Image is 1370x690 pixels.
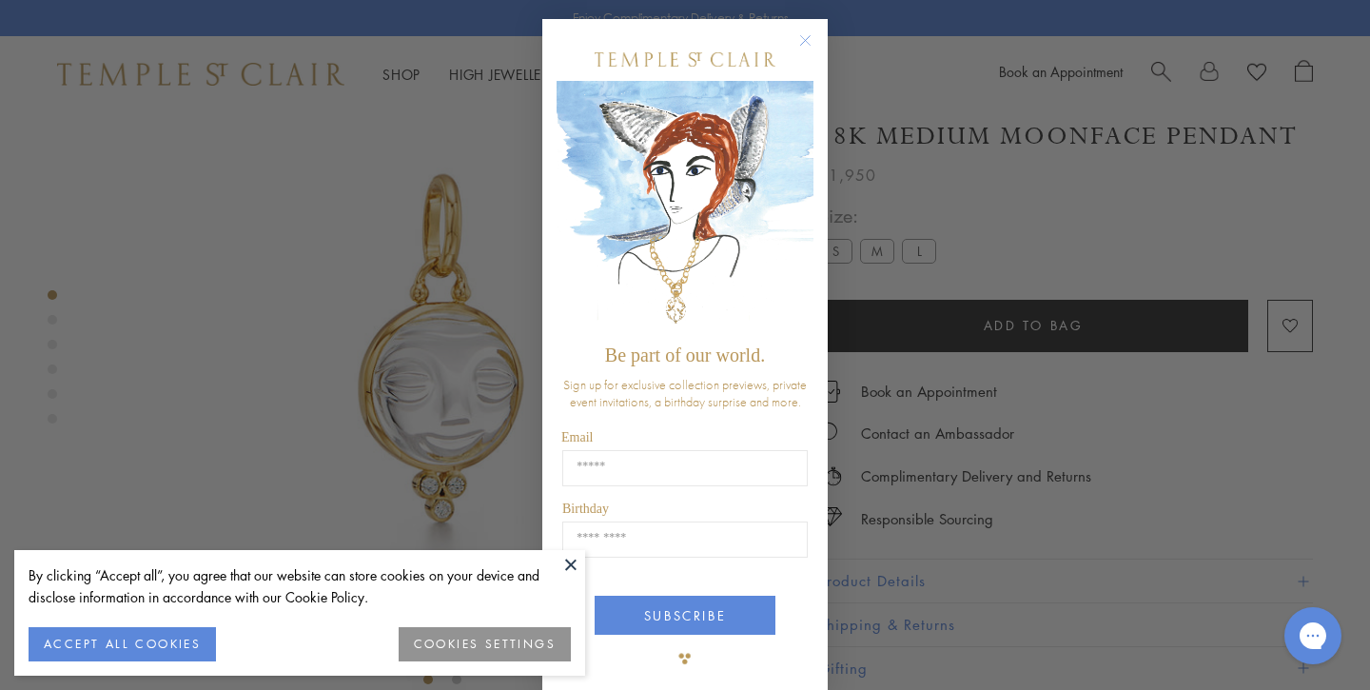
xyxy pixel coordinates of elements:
span: Sign up for exclusive collection previews, private event invitations, a birthday surprise and more. [563,376,807,410]
img: c4a9eb12-d91a-4d4a-8ee0-386386f4f338.jpeg [557,81,813,335]
img: TSC [666,640,704,678]
button: SUBSCRIBE [595,596,775,635]
button: COOKIES SETTINGS [399,627,571,661]
span: Birthday [562,502,609,516]
div: By clicking “Accept all”, you agree that our website can store cookies on your device and disclos... [29,564,571,608]
span: Email [561,430,593,444]
iframe: Gorgias live chat messenger [1275,601,1351,671]
button: ACCEPT ALL COOKIES [29,627,216,661]
input: Email [562,450,808,486]
button: Close dialog [803,38,827,62]
img: Temple St. Clair [595,52,775,67]
span: Be part of our world. [605,345,765,365]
